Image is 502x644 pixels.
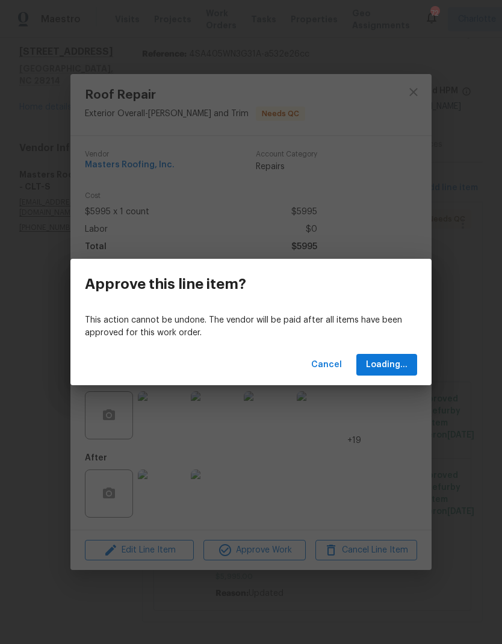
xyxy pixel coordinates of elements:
button: Cancel [306,354,347,376]
h3: Approve this line item? [85,276,246,293]
span: Loading... [366,358,407,373]
span: Cancel [311,358,342,373]
button: Loading... [356,354,417,376]
p: This action cannot be undone. The vendor will be paid after all items have been approved for this... [85,314,417,339]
